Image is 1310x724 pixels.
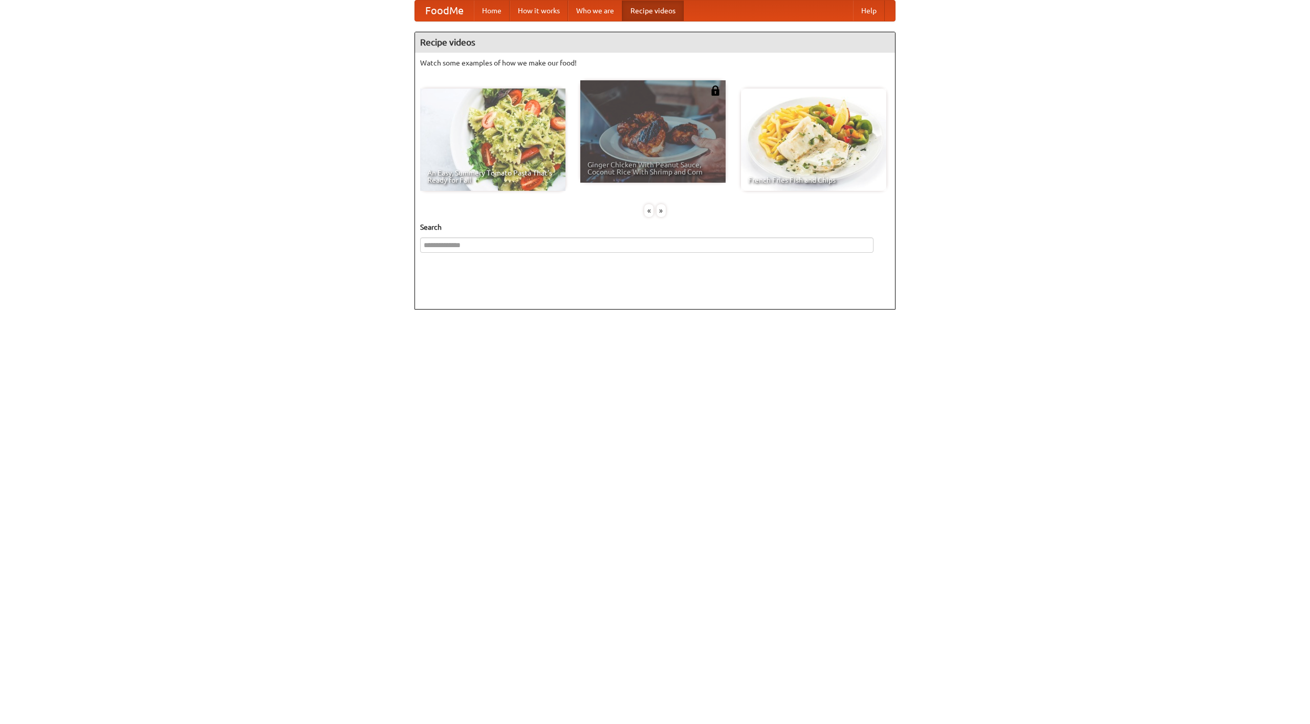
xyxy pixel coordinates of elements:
[748,177,879,184] span: French Fries Fish and Chips
[568,1,622,21] a: Who we are
[741,89,886,191] a: French Fries Fish and Chips
[622,1,684,21] a: Recipe videos
[644,204,653,217] div: «
[474,1,510,21] a: Home
[710,85,720,96] img: 483408.png
[415,1,474,21] a: FoodMe
[853,1,885,21] a: Help
[420,222,890,232] h5: Search
[510,1,568,21] a: How it works
[420,58,890,68] p: Watch some examples of how we make our food!
[415,32,895,53] h4: Recipe videos
[420,89,565,191] a: An Easy, Summery Tomato Pasta That's Ready for Fall
[427,169,558,184] span: An Easy, Summery Tomato Pasta That's Ready for Fall
[657,204,666,217] div: »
